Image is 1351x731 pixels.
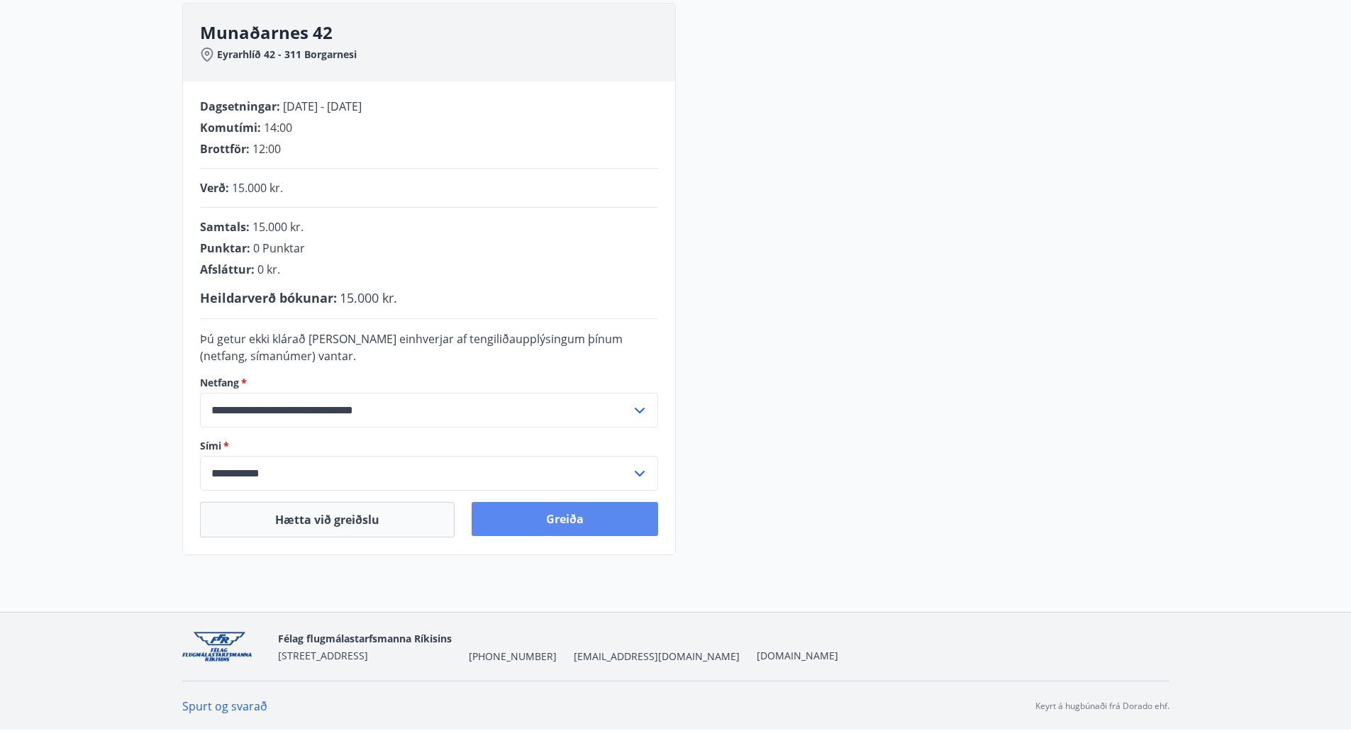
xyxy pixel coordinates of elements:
[200,240,250,256] span: Punktar :
[757,649,838,662] a: [DOMAIN_NAME]
[182,698,267,714] a: Spurt og svarað
[200,289,337,306] span: Heildarverð bókunar :
[469,649,557,664] span: [PHONE_NUMBER]
[257,262,280,277] span: 0 kr.
[472,502,658,536] button: Greiða
[252,141,281,157] span: 12:00
[200,262,255,277] span: Afsláttur :
[340,289,397,306] span: 15.000 kr.
[232,180,283,196] span: 15.000 kr.
[200,120,261,135] span: Komutími :
[200,21,675,45] h3: Munaðarnes 42
[252,219,304,235] span: 15.000 kr.
[200,99,280,114] span: Dagsetningar :
[200,219,250,235] span: Samtals :
[200,180,229,196] span: Verð :
[253,240,305,256] span: 0 Punktar
[217,48,357,62] span: Eyrarhlíð 42 - 311 Borgarnesi
[264,120,292,135] span: 14:00
[574,649,740,664] span: [EMAIL_ADDRESS][DOMAIN_NAME]
[200,502,455,537] button: Hætta við greiðslu
[200,376,658,390] label: Netfang
[200,141,250,157] span: Brottför :
[1035,700,1169,713] p: Keyrt á hugbúnaði frá Dorado ehf.
[283,99,362,114] span: [DATE] - [DATE]
[182,632,267,662] img: jpzx4QWYf4KKDRVudBx9Jb6iv5jAOT7IkiGygIXa.png
[200,439,658,453] label: Sími
[200,331,623,364] span: Þú getur ekki klárað [PERSON_NAME] einhverjar af tengiliðaupplýsingum þínum (netfang, símanúmer) ...
[278,649,368,662] span: [STREET_ADDRESS]
[278,632,452,645] span: Félag flugmálastarfsmanna Ríkisins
